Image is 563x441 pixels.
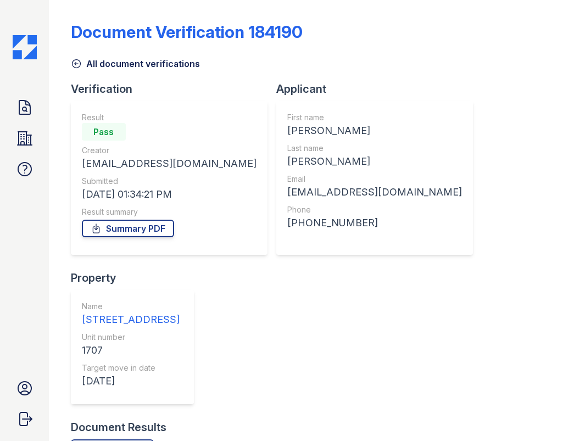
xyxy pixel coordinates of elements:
div: Property [71,270,203,286]
div: Result summary [82,206,257,217]
div: First name [287,112,462,123]
a: All document verifications [71,57,200,70]
div: Target move in date [82,362,180,373]
div: Last name [287,143,462,154]
div: Applicant [276,81,482,97]
div: 1707 [82,343,180,358]
div: [EMAIL_ADDRESS][DOMAIN_NAME] [82,156,257,171]
a: Summary PDF [82,220,174,237]
a: Name [STREET_ADDRESS] [82,301,180,327]
div: [PHONE_NUMBER] [287,215,462,231]
div: [PERSON_NAME] [287,123,462,138]
div: Document Verification 184190 [71,22,303,42]
div: [DATE] [82,373,180,389]
div: Creator [82,145,257,156]
div: Document Results [71,420,166,435]
div: Phone [287,204,462,215]
div: Result [82,112,257,123]
div: Name [82,301,180,312]
div: Pass [82,123,126,141]
div: [PERSON_NAME] [287,154,462,169]
div: Unit number [82,332,180,343]
div: Email [287,174,462,185]
div: [STREET_ADDRESS] [82,312,180,327]
div: [EMAIL_ADDRESS][DOMAIN_NAME] [287,185,462,200]
img: CE_Icon_Blue-c292c112584629df590d857e76928e9f676e5b41ef8f769ba2f05ee15b207248.png [13,35,37,59]
div: Submitted [82,176,257,187]
div: Verification [71,81,276,97]
div: [DATE] 01:34:21 PM [82,187,257,202]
